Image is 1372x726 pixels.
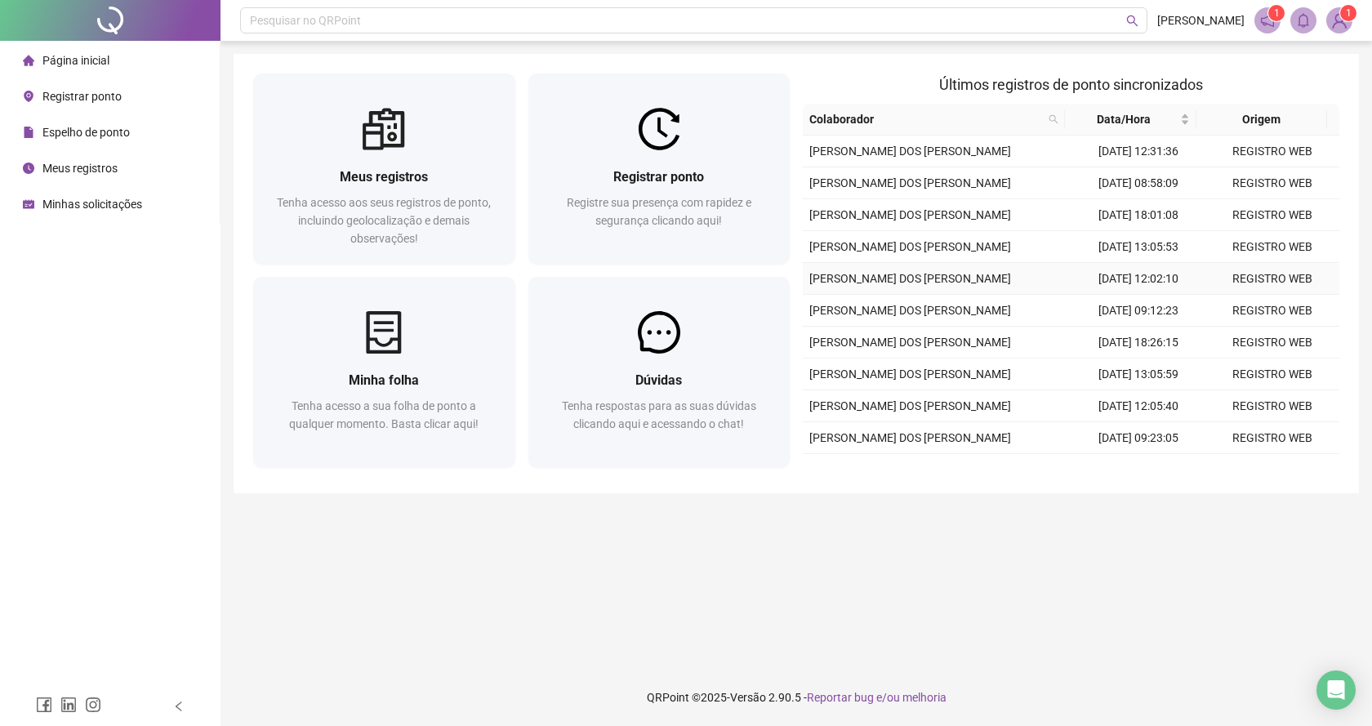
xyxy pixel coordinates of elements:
[1268,5,1285,21] sup: 1
[23,91,34,102] span: environment
[85,697,101,713] span: instagram
[42,198,142,211] span: Minhas solicitações
[42,90,122,103] span: Registrar ponto
[42,126,130,139] span: Espelho de ponto
[809,145,1011,158] span: [PERSON_NAME] DOS [PERSON_NAME]
[23,198,34,210] span: schedule
[809,176,1011,189] span: [PERSON_NAME] DOS [PERSON_NAME]
[635,372,682,388] span: Dúvidas
[809,272,1011,285] span: [PERSON_NAME] DOS [PERSON_NAME]
[1205,359,1339,390] td: REGISTRO WEB
[1045,107,1062,131] span: search
[1071,110,1177,128] span: Data/Hora
[1205,327,1339,359] td: REGISTRO WEB
[1071,422,1205,454] td: [DATE] 09:23:05
[36,697,52,713] span: facebook
[567,196,751,227] span: Registre sua presença com rapidez e segurança clicando aqui!
[809,336,1011,349] span: [PERSON_NAME] DOS [PERSON_NAME]
[1327,8,1352,33] img: 84420
[1126,15,1138,27] span: search
[1071,263,1205,295] td: [DATE] 12:02:10
[1071,327,1205,359] td: [DATE] 18:26:15
[1196,104,1328,136] th: Origem
[23,163,34,174] span: clock-circle
[809,367,1011,381] span: [PERSON_NAME] DOS [PERSON_NAME]
[1296,13,1311,28] span: bell
[939,76,1203,93] span: Últimos registros de ponto sincronizados
[23,127,34,138] span: file
[1071,390,1205,422] td: [DATE] 12:05:40
[1049,114,1058,124] span: search
[220,669,1372,726] footer: QRPoint © 2025 - 2.90.5 -
[528,277,791,467] a: DúvidasTenha respostas para as suas dúvidas clicando aqui e acessando o chat!
[562,399,756,430] span: Tenha respostas para as suas dúvidas clicando aqui e acessando o chat!
[1071,167,1205,199] td: [DATE] 08:58:09
[1205,263,1339,295] td: REGISTRO WEB
[809,431,1011,444] span: [PERSON_NAME] DOS [PERSON_NAME]
[809,240,1011,253] span: [PERSON_NAME] DOS [PERSON_NAME]
[1071,199,1205,231] td: [DATE] 18:01:08
[1274,7,1280,19] span: 1
[1071,295,1205,327] td: [DATE] 09:12:23
[1205,167,1339,199] td: REGISTRO WEB
[730,691,766,704] span: Versão
[1157,11,1245,29] span: [PERSON_NAME]
[809,399,1011,412] span: [PERSON_NAME] DOS [PERSON_NAME]
[1316,670,1356,710] div: Open Intercom Messenger
[1260,13,1275,28] span: notification
[1340,5,1356,21] sup: Atualize o seu contato no menu Meus Dados
[613,169,704,185] span: Registrar ponto
[253,73,515,264] a: Meus registrosTenha acesso aos seus registros de ponto, incluindo geolocalização e demais observa...
[253,277,515,467] a: Minha folhaTenha acesso a sua folha de ponto a qualquer momento. Basta clicar aqui!
[1346,7,1352,19] span: 1
[60,697,77,713] span: linkedin
[1071,359,1205,390] td: [DATE] 13:05:59
[42,54,109,67] span: Página inicial
[23,55,34,66] span: home
[42,162,118,175] span: Meus registros
[1205,231,1339,263] td: REGISTRO WEB
[1205,390,1339,422] td: REGISTRO WEB
[1205,422,1339,454] td: REGISTRO WEB
[1071,231,1205,263] td: [DATE] 13:05:53
[340,169,428,185] span: Meus registros
[809,110,1042,128] span: Colaborador
[809,208,1011,221] span: [PERSON_NAME] DOS [PERSON_NAME]
[1205,295,1339,327] td: REGISTRO WEB
[1205,454,1339,486] td: REGISTRO WEB
[1205,136,1339,167] td: REGISTRO WEB
[1071,454,1205,486] td: [DATE] 18:38:49
[289,399,479,430] span: Tenha acesso a sua folha de ponto a qualquer momento. Basta clicar aqui!
[277,196,491,245] span: Tenha acesso aos seus registros de ponto, incluindo geolocalização e demais observações!
[1205,199,1339,231] td: REGISTRO WEB
[1065,104,1196,136] th: Data/Hora
[173,701,185,712] span: left
[809,304,1011,317] span: [PERSON_NAME] DOS [PERSON_NAME]
[528,73,791,264] a: Registrar pontoRegistre sua presença com rapidez e segurança clicando aqui!
[807,691,947,704] span: Reportar bug e/ou melhoria
[349,372,419,388] span: Minha folha
[1071,136,1205,167] td: [DATE] 12:31:36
